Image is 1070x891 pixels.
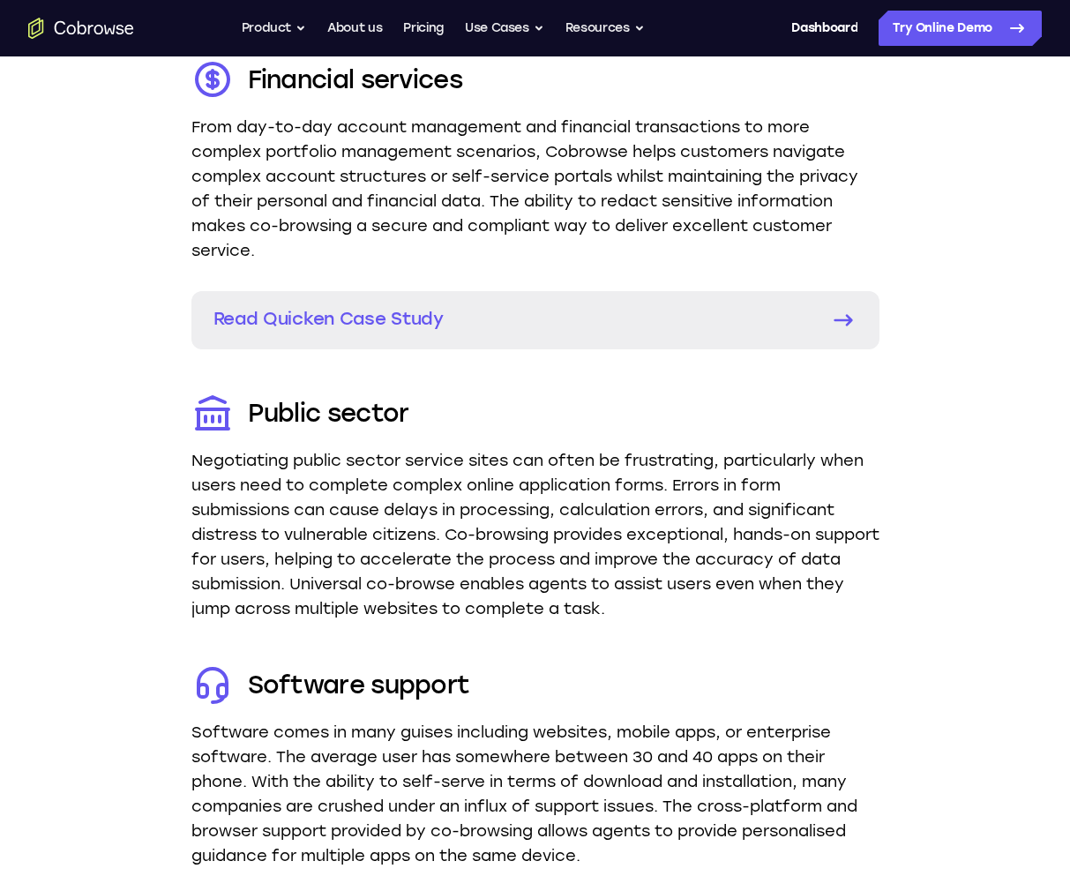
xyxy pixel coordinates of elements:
a: Try Online Demo [879,11,1042,46]
a: Go to the home page [28,18,134,39]
a: Dashboard [791,11,857,46]
dd: Negotiating public sector service sites can often be frustrating, particularly when users need to... [191,448,879,621]
a: About us [327,11,382,46]
img: Public sector [191,392,234,434]
button: Resources [565,11,645,46]
button: Use Cases [465,11,544,46]
dd: From day-to-day account management and financial transactions to more complex portfolio managemen... [191,115,879,349]
dt: Public sector [191,392,879,434]
dt: Financial services [191,58,879,101]
p: Read Quicken Case Study [213,306,808,331]
button: Product [242,11,307,46]
dt: Software support [191,663,879,706]
img: Software support [191,663,234,706]
a: Read Quicken Case Study [191,291,879,349]
img: Financial services [191,58,234,101]
a: Pricing [403,11,444,46]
